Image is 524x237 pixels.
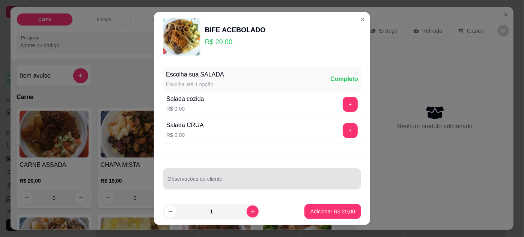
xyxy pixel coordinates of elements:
div: Escolha sua SALADA [166,70,224,79]
div: Salada CRUA [166,121,204,130]
button: Close [357,13,369,25]
div: BIFE ACEBOLADO [205,25,265,35]
div: Escolha até 1 opção [166,81,224,88]
img: product-image [163,18,200,55]
input: Observações do cliente [167,178,357,186]
button: Adicionar R$ 20,00 [304,204,361,219]
button: decrease-product-quantity [164,205,176,217]
button: increase-product-quantity [247,205,259,217]
p: Adicionar R$ 20,00 [310,208,355,215]
button: add [343,123,358,138]
p: R$ 20,00 [205,37,265,47]
div: Completo [330,75,358,84]
button: add [343,97,358,112]
p: R$ 0,00 [166,105,204,112]
p: R$ 0,00 [166,131,204,139]
div: Salada cozida [166,94,204,103]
